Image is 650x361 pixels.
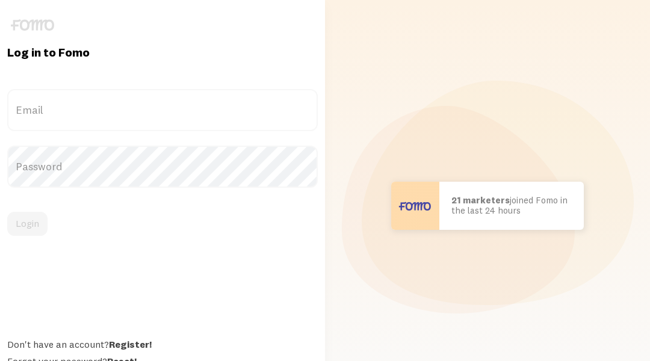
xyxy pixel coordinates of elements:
b: 21 marketers [451,194,510,206]
p: joined Fomo in the last 24 hours [451,196,572,215]
a: Register! [109,338,152,350]
label: Password [7,146,318,188]
img: fomo-logo-gray-b99e0e8ada9f9040e2984d0d95b3b12da0074ffd48d1e5cb62ac37fc77b0b268.svg [11,19,54,31]
img: User avatar [391,182,439,230]
div: Don't have an account? [7,338,318,350]
label: Email [7,89,318,131]
h1: Log in to Fomo [7,45,318,60]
